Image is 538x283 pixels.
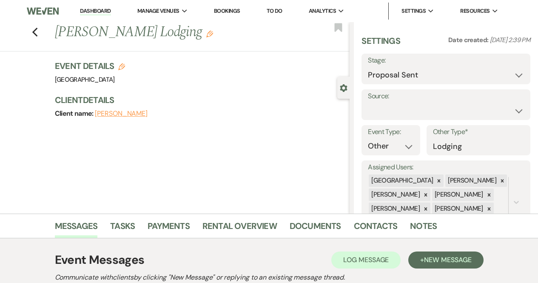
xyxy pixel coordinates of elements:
button: +New Message [408,252,483,269]
a: Dashboard [80,7,111,15]
label: Event Type: [368,126,413,138]
label: Stage: [368,54,524,67]
a: Payments [148,219,190,238]
span: Log Message [343,255,389,264]
div: [PERSON_NAME] [369,203,421,215]
span: Manage Venues [137,7,179,15]
div: [PERSON_NAME] [369,189,421,201]
span: [DATE] 2:39 PM [490,36,530,44]
h3: Settings [362,35,400,54]
a: Rental Overview [202,219,277,238]
a: Contacts [354,219,398,238]
div: [PERSON_NAME] [445,174,498,187]
h3: Event Details [55,60,125,72]
a: Tasks [110,219,135,238]
h2: Communicate with clients by clicking "New Message" or replying to an existing message thread. [55,272,484,283]
span: [GEOGRAPHIC_DATA] [55,75,115,84]
a: To Do [267,7,282,14]
label: Source: [368,90,524,103]
a: Bookings [214,7,240,14]
h1: Event Messages [55,251,145,269]
span: Settings [401,7,426,15]
span: Analytics [309,7,336,15]
a: Documents [290,219,341,238]
a: Notes [410,219,437,238]
span: New Message [424,255,471,264]
h1: [PERSON_NAME] Lodging [55,22,288,43]
span: Date created: [448,36,490,44]
span: Resources [460,7,490,15]
button: Edit [206,30,213,37]
div: [PERSON_NAME] [432,189,484,201]
div: [GEOGRAPHIC_DATA] [369,174,434,187]
button: [PERSON_NAME] [95,110,148,117]
label: Other Type* [433,126,524,138]
h3: Client Details [55,94,342,106]
div: [PERSON_NAME] [432,203,484,215]
a: Messages [55,219,98,238]
img: Weven Logo [27,2,58,20]
span: Client name: [55,109,95,118]
button: Log Message [331,252,401,269]
label: Assigned Users: [368,161,524,174]
button: Close lead details [340,83,347,91]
